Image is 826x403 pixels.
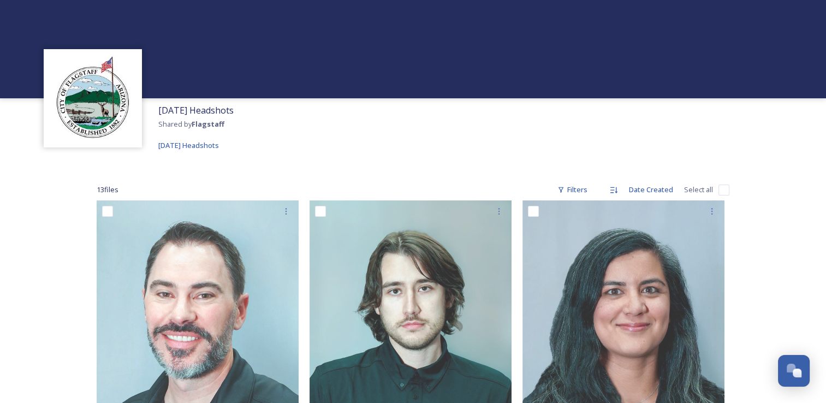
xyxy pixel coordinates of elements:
[192,119,224,129] strong: Flagstaff
[158,139,219,152] a: [DATE] Headshots
[158,104,234,116] span: [DATE] Headshots
[684,185,713,195] span: Select all
[158,140,219,150] span: [DATE] Headshots
[778,355,810,387] button: Open Chat
[623,179,679,200] div: Date Created
[97,185,118,195] span: 13 file s
[552,179,593,200] div: Filters
[49,55,136,142] img: images%20%282%29.jpeg
[158,119,224,129] span: Shared by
